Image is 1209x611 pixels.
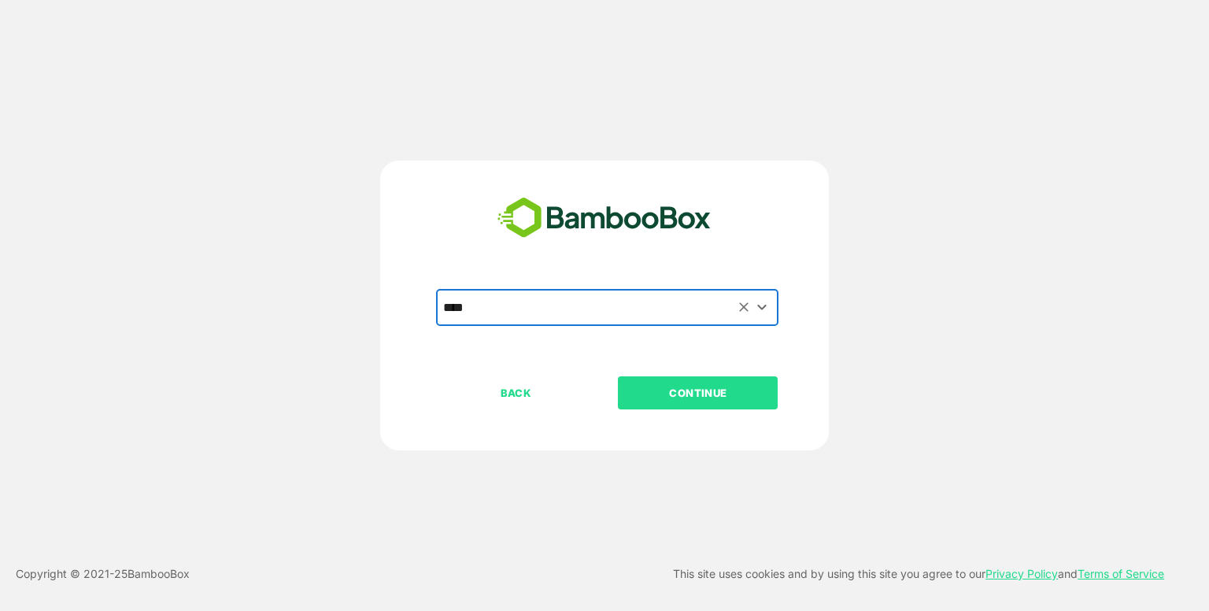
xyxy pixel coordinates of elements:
button: Open [752,297,773,318]
p: This site uses cookies and by using this site you agree to our and [673,565,1164,583]
p: CONTINUE [619,384,777,402]
button: BACK [436,376,596,409]
p: BACK [438,384,595,402]
button: Clear [735,298,753,317]
p: Copyright © 2021- 25 BambooBox [16,565,190,583]
a: Privacy Policy [985,567,1058,580]
img: bamboobox [489,192,719,244]
button: CONTINUE [618,376,778,409]
a: Terms of Service [1078,567,1164,580]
